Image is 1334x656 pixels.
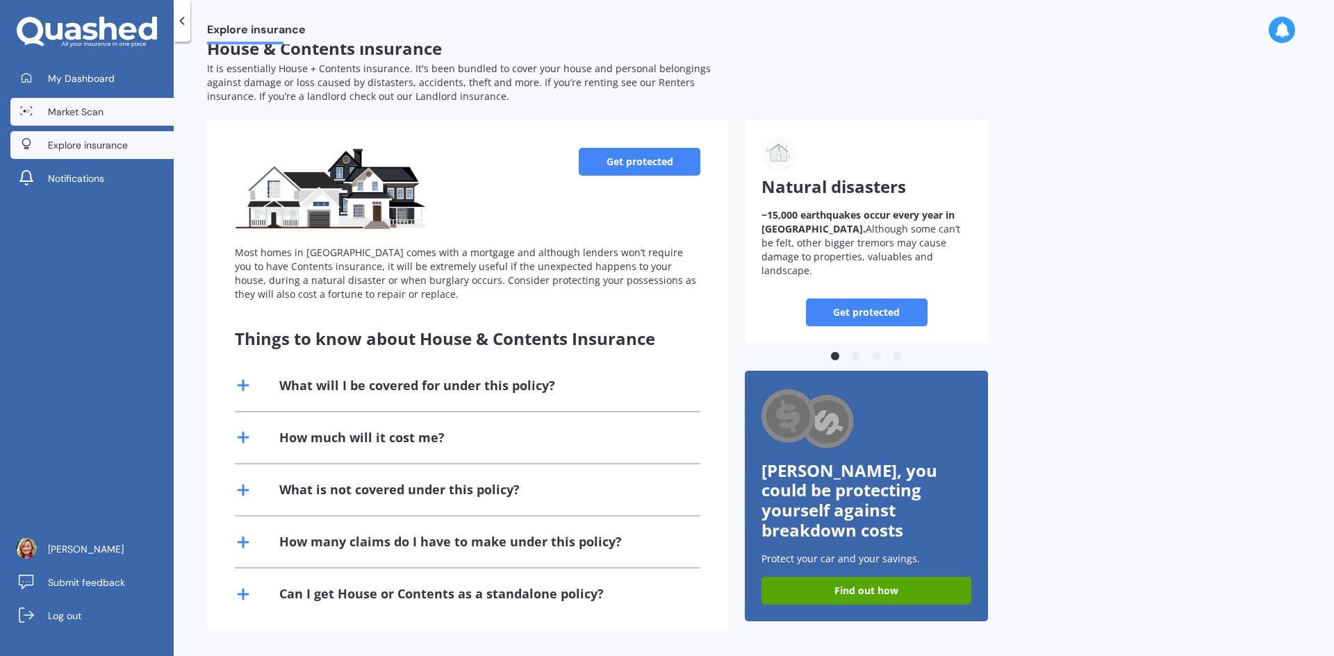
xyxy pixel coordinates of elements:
[48,542,124,556] span: [PERSON_NAME]
[48,105,104,119] span: Market Scan
[579,148,700,176] a: Get protected
[761,459,937,541] span: [PERSON_NAME], you could be protecting yourself against breakdown costs
[761,577,971,605] a: Find out how
[761,208,955,235] b: occur every year in [GEOGRAPHIC_DATA].
[10,98,174,126] a: Market Scan
[279,481,520,498] div: What is not covered under this policy?
[207,37,442,60] span: House & Contents insurance
[279,585,604,603] div: Can I get House or Contents as a standalone policy?
[10,569,174,596] a: Submit feedback
[761,387,855,452] img: Cashback
[48,575,125,589] span: Submit feedback
[10,131,174,159] a: Explore insurance
[48,609,81,623] span: Log out
[279,429,445,446] div: How much will it cost me?
[279,533,622,550] div: How many claims do I have to make under this policy?
[207,62,711,103] span: It is essentially House + Contents insurance. It's been bundled to cover your house and personal ...
[891,350,905,364] button: 4
[806,298,928,326] a: Get protected
[761,552,971,566] p: Protect your car and your savings.
[870,350,884,364] button: 3
[235,148,427,231] img: House & Contents insurance
[207,23,306,42] span: Explore insurance
[10,165,174,192] a: Notifications
[48,72,115,85] span: My Dashboard
[279,377,555,394] div: What will I be covered for under this policy?
[761,208,861,221] b: ~15,000 earthquakes
[761,137,796,171] img: Natural disasters
[761,208,971,278] p: Although some can’t be felt, other bigger tremors may cause damage to properties, valuables and l...
[10,65,174,92] a: My Dashboard
[235,246,700,301] div: Most homes in [GEOGRAPHIC_DATA] comes with a mortgage and although lenders won’t require you to h...
[761,175,906,198] span: Natural disasters
[849,350,863,364] button: 2
[10,602,174,630] a: Log out
[48,171,104,185] span: Notifications
[48,138,128,152] span: Explore insurance
[16,538,37,559] img: ACg8ocIaKhbz0zfLliB-ZR0UKNFhx_Cxb25aC0VOVUIYD6ZqTE2pPGjCDQ=s96-c
[235,327,655,350] span: Things to know about House & Contents Insurance
[828,350,842,364] button: 1
[10,535,174,563] a: [PERSON_NAME]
